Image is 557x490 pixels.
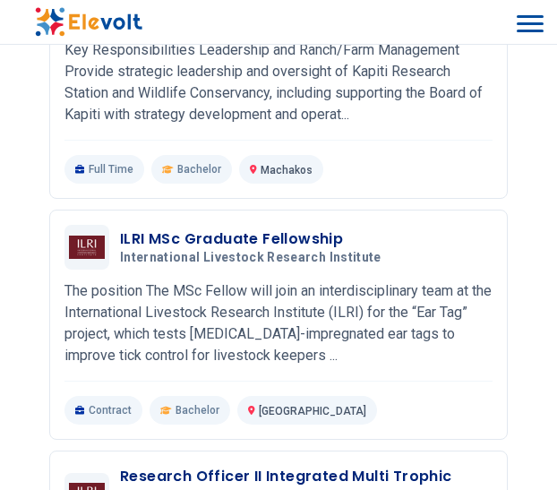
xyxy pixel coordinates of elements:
p: The position The MSc Fellow will join an interdisciplinary team at the International Livestock Re... [64,280,493,366]
span: Bachelor [176,403,219,417]
img: International Livestock Research Institute [69,236,105,260]
p: Full Time [64,155,144,184]
a: International Livestock Research InstituteILRI MSc Graduate FellowshipInternational Livestock Res... [64,225,493,425]
p: Contract [64,396,142,425]
h3: ILRI MSc Graduate Fellowship [120,228,389,250]
img: Elevolt [35,7,142,37]
span: International Livestock Research Institute [120,250,381,266]
span: [GEOGRAPHIC_DATA] [259,405,366,417]
span: Machakos [261,164,313,176]
p: Key Responsibilities Leadership and Ranch/Farm Management Provide strategic leadership and oversi... [64,39,493,125]
span: Bachelor [177,162,221,176]
iframe: Chat Widget [467,404,557,490]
